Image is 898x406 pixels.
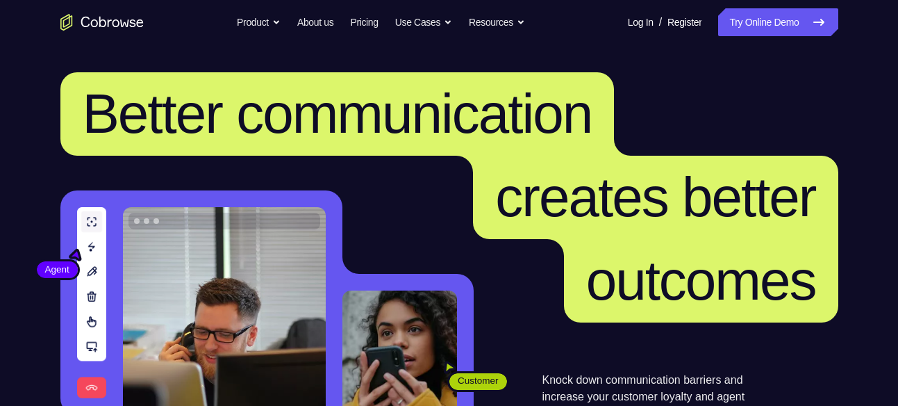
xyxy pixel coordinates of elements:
[60,14,144,31] a: Go to the home page
[469,8,525,36] button: Resources
[83,83,592,145] span: Better communication
[667,8,701,36] a: Register
[628,8,654,36] a: Log In
[586,250,816,311] span: outcomes
[395,8,452,36] button: Use Cases
[718,8,838,36] a: Try Online Demo
[659,14,662,31] span: /
[495,166,815,228] span: creates better
[350,8,378,36] a: Pricing
[237,8,281,36] button: Product
[297,8,333,36] a: About us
